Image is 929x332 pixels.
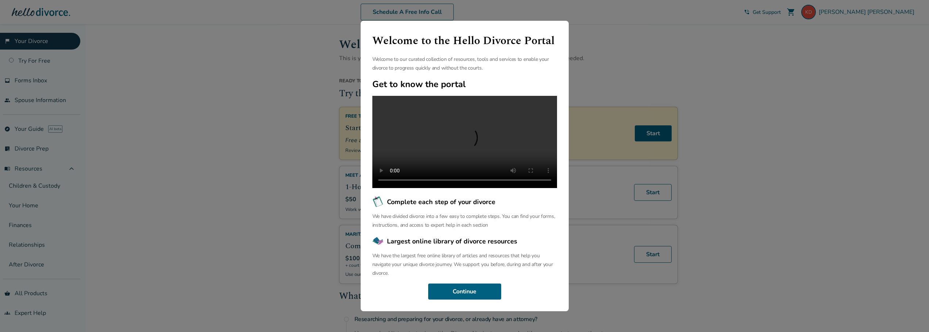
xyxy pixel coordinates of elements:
[372,78,557,90] h2: Get to know the portal
[892,297,929,332] iframe: Chat Widget
[372,212,557,230] p: We have divided divorce into a few easy to complete steps. You can find your forms, instructions,...
[372,251,557,278] p: We have the largest free online library of articles and resources that help you navigate your uni...
[372,32,557,49] h1: Welcome to the Hello Divorce Portal
[387,197,495,207] span: Complete each step of your divorce
[372,235,384,247] img: Largest online library of divorce resources
[372,55,557,73] p: Welcome to our curated collection of resources, tools and services to enable your divorce to prog...
[372,196,384,208] img: Complete each step of your divorce
[387,237,517,246] span: Largest online library of divorce resources
[428,284,501,300] button: Continue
